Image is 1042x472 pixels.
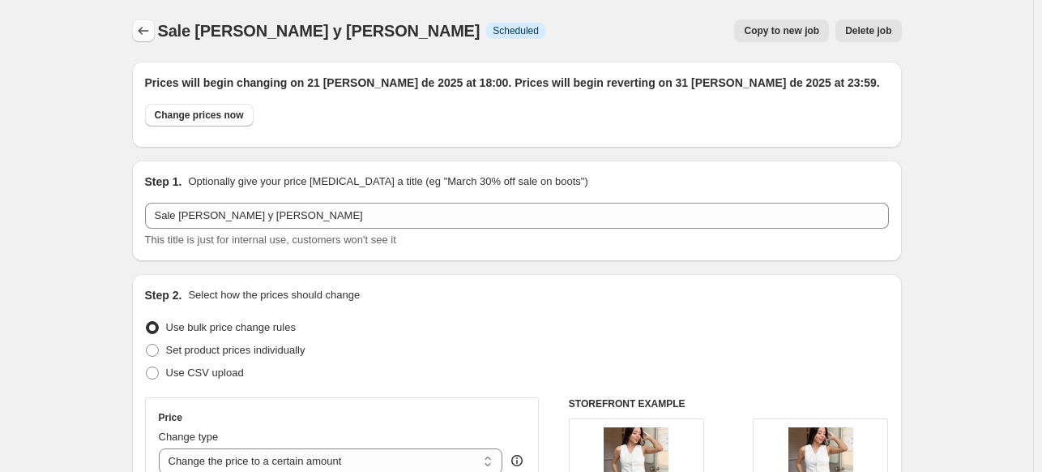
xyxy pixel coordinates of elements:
div: help [509,453,525,469]
span: Delete job [845,24,891,37]
button: Delete job [835,19,901,42]
span: Use bulk price change rules [166,321,296,333]
span: Use CSV upload [166,367,244,379]
h2: Step 1. [145,174,182,190]
input: 30% off holiday sale [145,203,889,229]
span: Change type [159,431,219,443]
span: Set product prices individually [166,344,305,356]
p: Optionally give your price [MEDICAL_DATA] a title (eg "March 30% off sale on boots") [188,174,587,190]
button: Change prices now [145,104,254,127]
span: This title is just for internal use, customers won't see it [145,234,396,246]
span: Sale [PERSON_NAME] y [PERSON_NAME] [158,22,480,40]
span: Change prices now [155,109,244,122]
h3: Price [159,411,182,424]
h6: STOREFRONT EXAMPLE [569,397,889,410]
span: Scheduled [493,24,539,37]
button: Price change jobs [132,19,155,42]
h2: Prices will begin changing on 21 [PERSON_NAME] de 2025 at 18:00. Prices will begin reverting on 3... [145,75,889,91]
span: Copy to new job [744,24,819,37]
button: Copy to new job [734,19,829,42]
p: Select how the prices should change [188,287,360,303]
h2: Step 2. [145,287,182,303]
